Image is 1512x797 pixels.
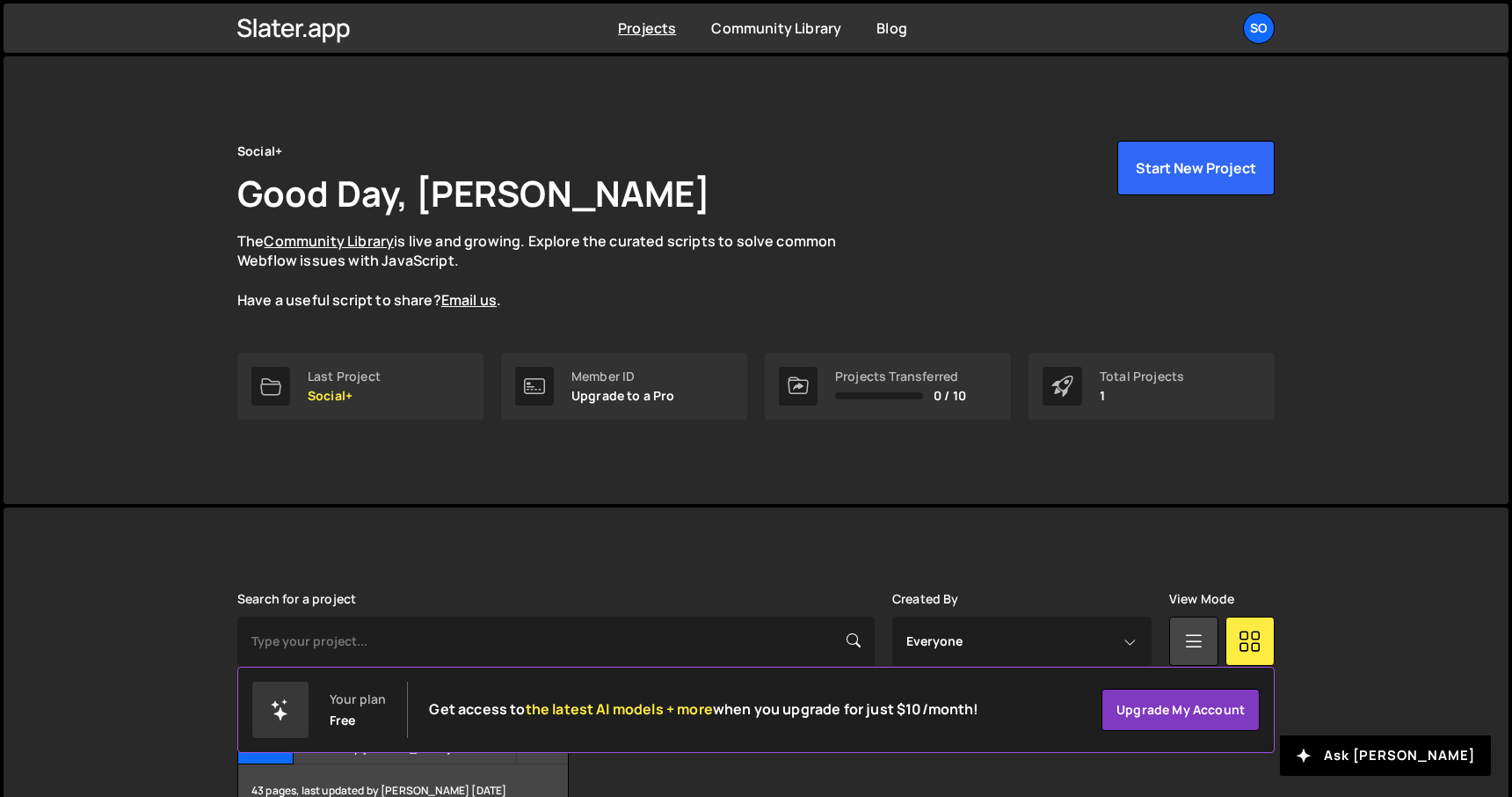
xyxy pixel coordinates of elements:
[303,741,515,756] small: Created by [PERSON_NAME]
[1100,389,1184,403] p: 1
[1100,369,1184,384] div: Total Projects
[1169,592,1234,606] label: View Mode
[526,699,713,719] span: the latest AI models + more
[441,290,497,310] a: Email us
[1117,141,1275,195] button: Start New Project
[835,369,966,384] div: Projects Transferred
[892,592,959,606] label: Created By
[237,231,870,311] p: The is live and growing. Explore the curated scripts to solve common Webflow issues with JavaScri...
[1243,12,1275,44] a: So
[876,18,907,38] a: Blog
[237,141,282,162] div: Social+
[237,617,875,666] input: Type your project...
[330,713,356,728] div: Free
[330,692,386,706] div: Your plan
[308,369,381,384] div: Last Project
[571,389,675,403] p: Upgrade to a Pro
[237,169,710,217] h1: Good Day, [PERSON_NAME]
[237,353,483,420] a: Last Project Social+
[1101,689,1260,731] a: Upgrade my account
[711,18,841,38] a: Community Library
[1280,735,1491,776] button: Ask [PERSON_NAME]
[264,231,394,251] a: Community Library
[934,389,966,403] span: 0 / 10
[429,701,978,718] h2: Get access to when you upgrade for just $10/month!
[571,369,675,384] div: Member ID
[308,389,381,403] p: Social+
[618,18,676,38] a: Projects
[237,592,356,606] label: Search for a project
